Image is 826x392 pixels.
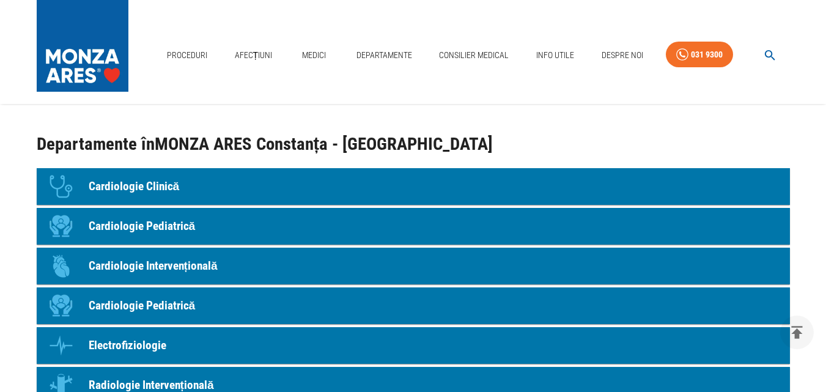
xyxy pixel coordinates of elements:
[37,248,790,284] a: IconCardiologie Intervențională
[89,337,166,355] p: Electrofiziologie
[531,43,579,68] a: Info Utile
[666,42,733,68] a: 031 9300
[295,43,334,68] a: Medici
[89,297,196,315] p: Cardiologie Pediatrică
[597,43,648,68] a: Despre Noi
[230,43,278,68] a: Afecțiuni
[352,43,417,68] a: Departamente
[89,218,196,235] p: Cardiologie Pediatrică
[37,287,790,324] a: IconCardiologie Pediatrică
[37,135,790,154] h2: Departamente în MONZA ARES Constanța - [GEOGRAPHIC_DATA]
[37,168,790,205] a: IconCardiologie Clinică
[43,248,79,284] div: Icon
[43,208,79,245] div: Icon
[89,178,180,196] p: Cardiologie Clinică
[89,257,218,275] p: Cardiologie Intervențională
[780,316,814,349] button: delete
[691,47,723,62] div: 031 9300
[43,168,79,205] div: Icon
[43,327,79,364] div: Icon
[37,327,790,364] a: IconElectrofiziologie
[434,43,514,68] a: Consilier Medical
[162,43,212,68] a: Proceduri
[43,287,79,324] div: Icon
[37,208,790,245] a: IconCardiologie Pediatrică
